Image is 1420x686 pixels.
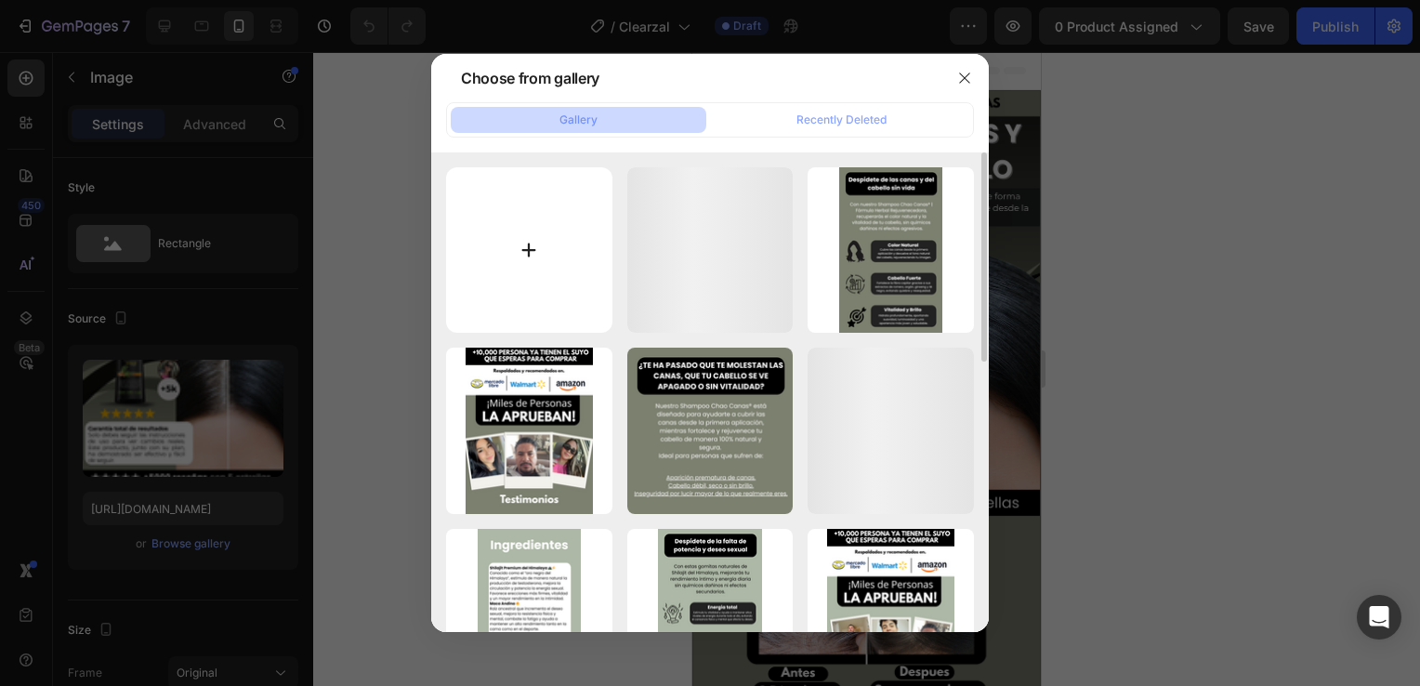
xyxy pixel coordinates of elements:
[466,348,593,514] img: image
[93,9,218,28] span: iPhone 13 Mini ( 375 px)
[627,348,794,514] img: image
[461,67,599,89] div: Choose from gallery
[559,112,598,128] div: Gallery
[23,48,63,65] div: Image
[839,167,942,334] img: image
[714,107,969,133] button: Recently Deleted
[451,107,706,133] button: Gallery
[1357,595,1401,640] div: Open Intercom Messenger
[796,112,887,128] div: Recently Deleted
